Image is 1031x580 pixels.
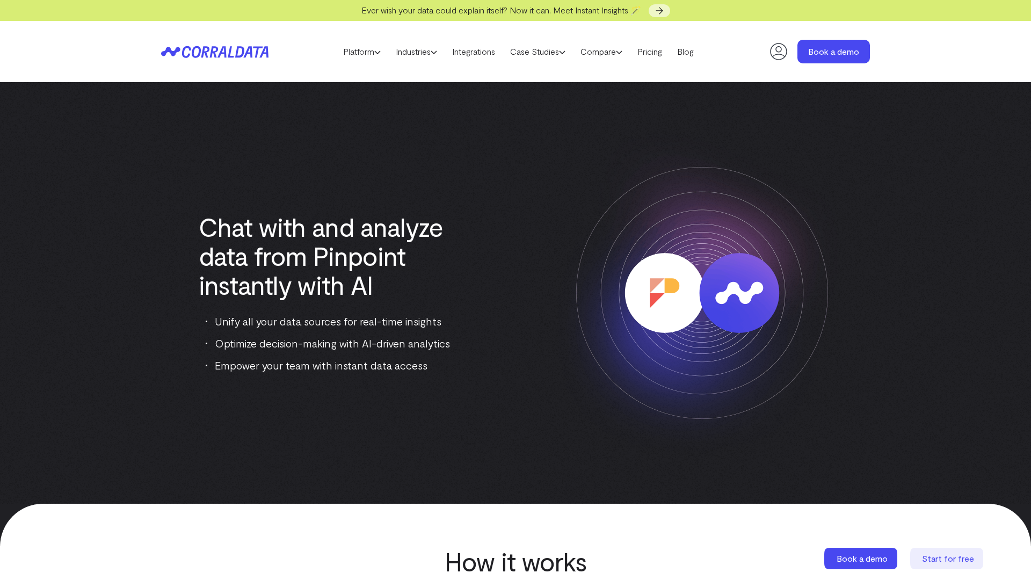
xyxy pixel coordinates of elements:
[445,44,503,60] a: Integrations
[797,40,870,63] a: Book a demo
[837,553,888,563] span: Book a demo
[670,44,701,60] a: Blog
[361,5,641,15] span: Ever wish your data could explain itself? Now it can. Meet Instant Insights 🪄
[503,44,573,60] a: Case Studies
[206,357,459,374] li: Empower your team with instant data access
[330,547,701,576] h2: How it works
[630,44,670,60] a: Pricing
[922,553,974,563] span: Start for free
[336,44,388,60] a: Platform
[573,44,630,60] a: Compare
[910,548,985,569] a: Start for free
[199,212,459,299] h1: Chat with and analyze data from Pinpoint instantly with AI
[824,548,899,569] a: Book a demo
[206,313,459,330] li: Unify all your data sources for real-time insights
[388,44,445,60] a: Industries
[206,335,459,352] li: Optimize decision-making with AI-driven analytics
